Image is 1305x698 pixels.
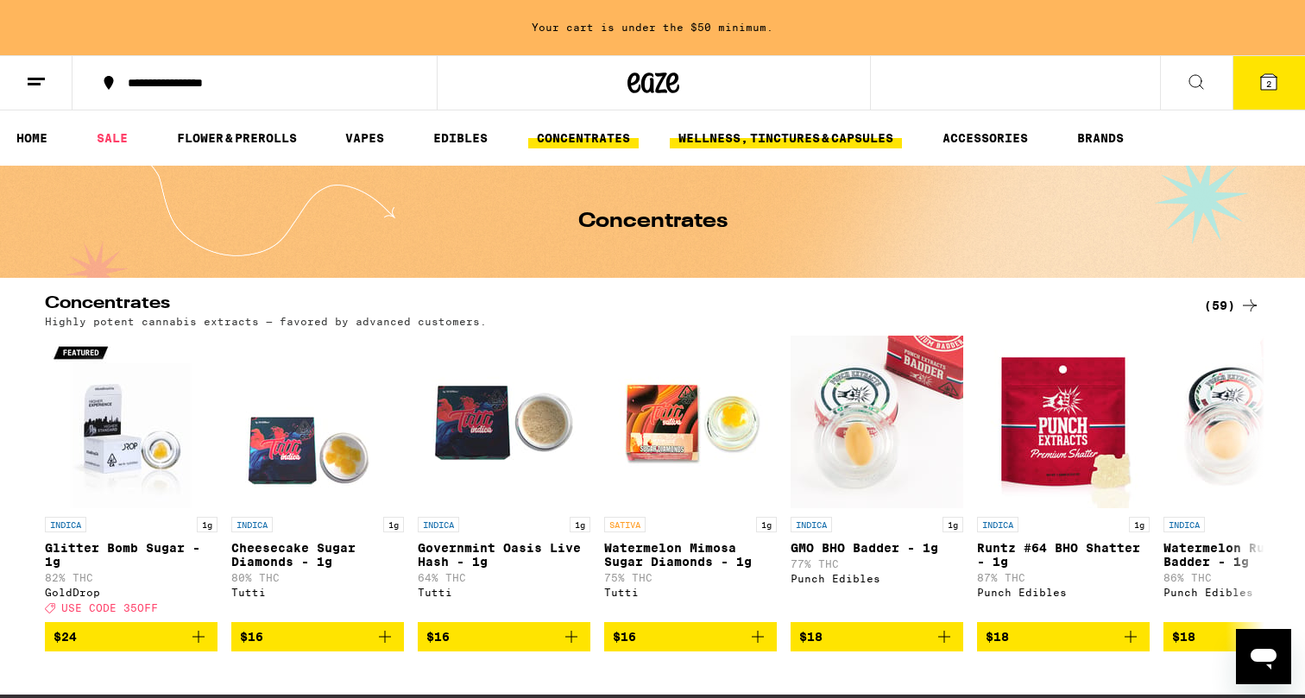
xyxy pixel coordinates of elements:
a: ACCESSORIES [934,128,1037,148]
h1: Concentrates [578,211,728,232]
p: Highly potent cannabis extracts — favored by advanced customers. [45,316,487,327]
a: SALE [88,128,136,148]
span: $16 [613,630,636,644]
p: Cheesecake Sugar Diamonds - 1g [231,541,404,569]
span: $16 [426,630,450,644]
iframe: Button to launch messaging window [1236,629,1291,684]
span: $18 [799,630,823,644]
a: (59) [1204,295,1260,316]
div: Punch Edibles [977,587,1150,598]
img: Punch Edibles - GMO BHO Badder - 1g [791,336,963,508]
button: 2 [1232,56,1305,110]
p: Watermelon Mimosa Sugar Diamonds - 1g [604,541,777,569]
a: Open page for Watermelon Mimosa Sugar Diamonds - 1g from Tutti [604,336,777,622]
span: $24 [54,630,77,644]
p: 1g [570,517,590,532]
p: 1g [1129,517,1150,532]
button: Add to bag [791,622,963,651]
button: Add to bag [418,622,590,651]
a: FLOWER & PREROLLS [168,128,306,148]
a: Open page for Glitter Bomb Sugar - 1g from GoldDrop [45,336,217,622]
a: Open page for GMO BHO Badder - 1g from Punch Edibles [791,336,963,622]
a: HOME [8,128,56,148]
img: GoldDrop - Glitter Bomb Sugar - 1g [45,336,217,508]
span: $18 [986,630,1009,644]
p: INDICA [791,517,832,532]
div: GoldDrop [45,587,217,598]
span: 2 [1266,79,1271,89]
a: EDIBLES [425,128,496,148]
p: INDICA [45,517,86,532]
p: GMO BHO Badder - 1g [791,541,963,555]
p: 64% THC [418,572,590,583]
p: Governmint Oasis Live Hash - 1g [418,541,590,569]
p: 1g [383,517,404,532]
p: 87% THC [977,572,1150,583]
h2: Concentrates [45,295,1176,316]
span: $18 [1172,630,1195,644]
p: INDICA [231,517,273,532]
p: INDICA [1163,517,1205,532]
img: Punch Edibles - Runtz #64 BHO Shatter - 1g [977,336,1150,508]
button: Add to bag [604,622,777,651]
a: CONCENTRATES [528,128,639,148]
div: Punch Edibles [791,573,963,584]
div: Tutti [418,587,590,598]
img: Tutti - Governmint Oasis Live Hash - 1g [418,336,590,508]
p: 1g [756,517,777,532]
p: 1g [197,517,217,532]
a: VAPES [337,128,393,148]
a: Open page for Runtz #64 BHO Shatter - 1g from Punch Edibles [977,336,1150,622]
span: USE CODE 35OFF [61,602,158,613]
p: 82% THC [45,572,217,583]
p: Runtz #64 BHO Shatter - 1g [977,541,1150,569]
button: Add to bag [977,622,1150,651]
span: $16 [240,630,263,644]
p: INDICA [977,517,1018,532]
button: Add to bag [45,622,217,651]
a: Open page for Cheesecake Sugar Diamonds - 1g from Tutti [231,336,404,622]
div: Tutti [604,587,777,598]
p: SATIVA [604,517,646,532]
img: Tutti - Watermelon Mimosa Sugar Diamonds - 1g [604,336,777,508]
div: Tutti [231,587,404,598]
a: Open page for Governmint Oasis Live Hash - 1g from Tutti [418,336,590,622]
button: Add to bag [231,622,404,651]
a: WELLNESS, TINCTURES & CAPSULES [670,128,902,148]
p: 77% THC [791,558,963,569]
p: 80% THC [231,572,404,583]
p: Glitter Bomb Sugar - 1g [45,541,217,569]
p: INDICA [418,517,459,532]
p: 1g [942,517,963,532]
a: BRANDS [1069,128,1132,148]
p: 75% THC [604,572,777,583]
img: Tutti - Cheesecake Sugar Diamonds - 1g [231,336,404,508]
